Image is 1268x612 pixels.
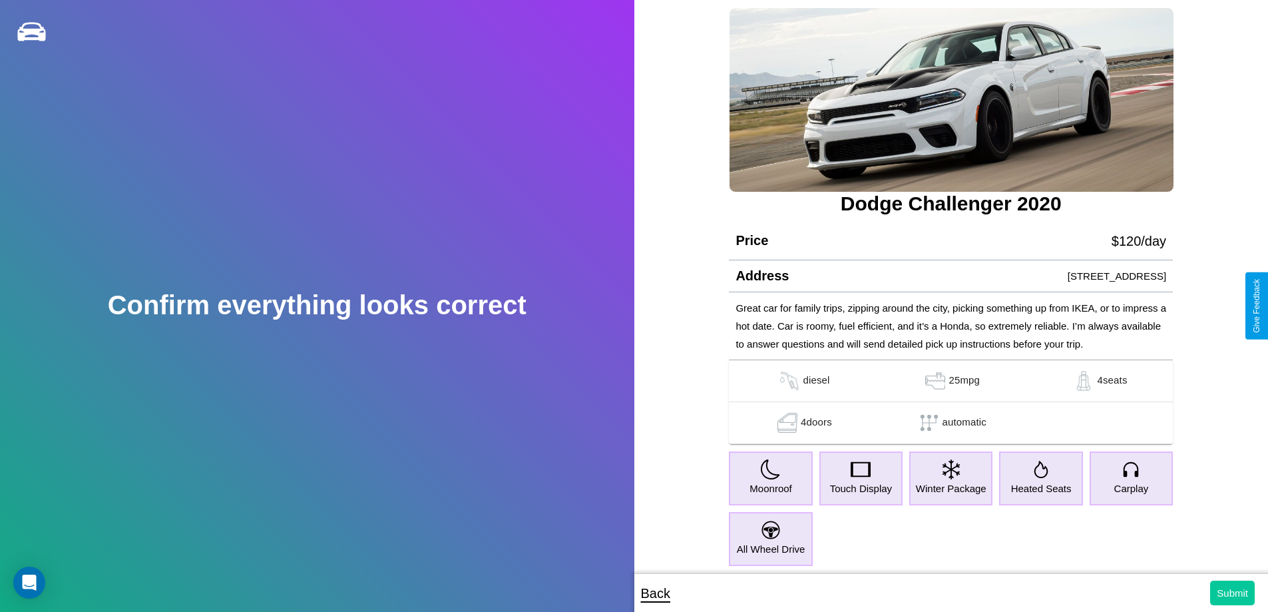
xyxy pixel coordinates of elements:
[729,192,1173,215] h3: Dodge Challenger 2020
[1070,371,1097,391] img: gas
[943,413,986,433] p: automatic
[1068,267,1166,285] p: [STREET_ADDRESS]
[749,479,791,497] p: Moonroof
[737,540,805,558] p: All Wheel Drive
[13,567,45,599] div: Open Intercom Messenger
[803,371,829,391] p: diesel
[949,371,980,391] p: 25 mpg
[736,299,1166,353] p: Great car for family trips, zipping around the city, picking something up from IKEA, or to impres...
[1114,479,1149,497] p: Carplay
[1112,229,1166,253] p: $ 120 /day
[922,371,949,391] img: gas
[729,360,1173,444] table: simple table
[916,479,986,497] p: Winter Package
[1210,581,1255,605] button: Submit
[108,290,527,320] h2: Confirm everything looks correct
[641,581,670,605] p: Back
[1097,371,1127,391] p: 4 seats
[774,413,801,433] img: gas
[1252,279,1261,333] div: Give Feedback
[801,413,832,433] p: 4 doors
[1011,479,1072,497] p: Heated Seats
[776,371,803,391] img: gas
[736,268,789,284] h4: Address
[830,479,892,497] p: Touch Display
[736,233,768,248] h4: Price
